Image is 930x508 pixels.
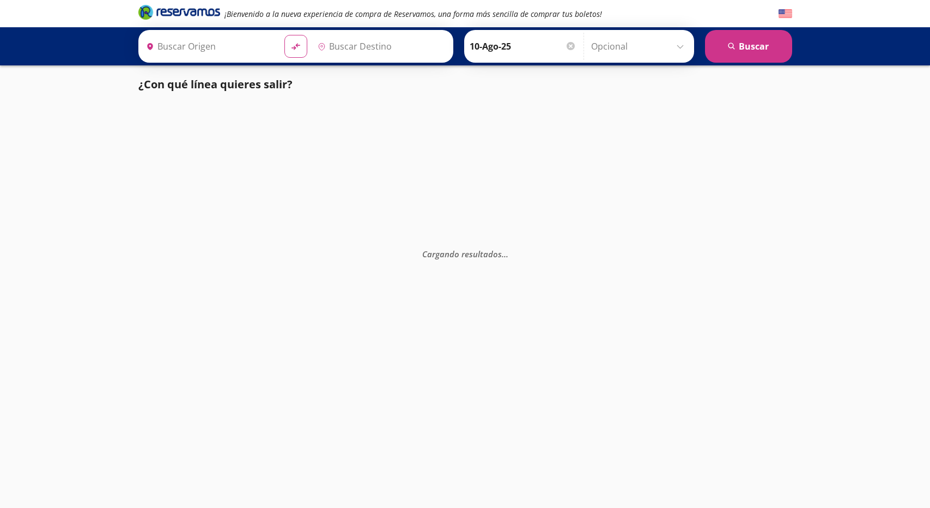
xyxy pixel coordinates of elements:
[142,33,276,60] input: Buscar Origen
[502,249,504,259] span: .
[224,9,602,19] em: ¡Bienvenido a la nueva experiencia de compra de Reservamos, una forma más sencilla de comprar tus...
[470,33,576,60] input: Elegir Fecha
[504,249,506,259] span: .
[138,76,293,93] p: ¿Con qué línea quieres salir?
[422,249,508,259] em: Cargando resultados
[591,33,689,60] input: Opcional
[138,4,220,20] i: Brand Logo
[506,249,508,259] span: .
[313,33,447,60] input: Buscar Destino
[779,7,792,21] button: English
[705,30,792,63] button: Buscar
[138,4,220,23] a: Brand Logo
